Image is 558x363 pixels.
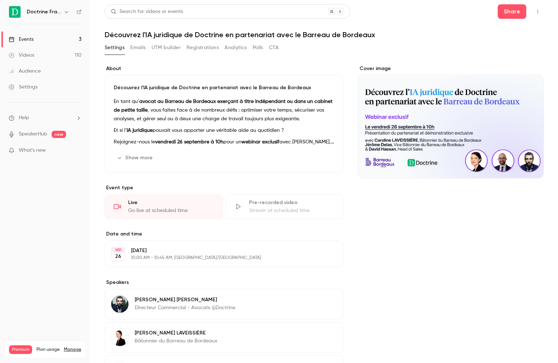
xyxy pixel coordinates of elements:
[105,322,344,353] div: Caroline LAVEISSIÈRE[PERSON_NAME] LAVEISSIÈREBâtonnier du Barreau de Bordeaux
[114,152,157,164] button: Show more
[226,194,344,219] div: Pre-recorded videoStream at scheduled time
[19,147,46,154] span: What's new
[19,114,29,122] span: Help
[131,247,305,254] p: [DATE]
[187,42,219,53] button: Registrations
[111,295,128,313] img: David Hassan
[135,304,235,311] p: Directeur Commercial - Avocats @Doctrine
[9,6,21,18] img: Doctrine France
[9,36,34,43] div: Events
[64,347,81,353] a: Manage
[111,329,128,346] img: Caroline LAVEISSIÈRE
[241,139,279,144] strong: webinar exclusif
[9,345,32,354] span: Premium
[9,52,34,59] div: Videos
[135,337,217,345] p: Bâtonnier du Barreau de Bordeaux
[105,65,344,72] label: About
[9,68,41,75] div: Audience
[105,30,544,39] h1: Découvrez l'IA juridique de Doctrine en partenariat avec le Barreau de Bordeaux
[152,42,181,53] button: UTM builder
[36,347,60,353] span: Plan usage
[52,131,66,138] span: new
[128,207,214,214] div: Go live at scheduled time
[105,279,344,286] label: Speakers
[358,65,544,72] label: Cover image
[105,289,344,319] div: David Hassan[PERSON_NAME] [PERSON_NAME]Directeur Commercial - Avocats @Doctrine
[135,329,217,337] p: [PERSON_NAME] LAVEISSIÈRE
[19,130,47,138] a: SpeakerHub
[115,253,121,260] p: 26
[135,296,235,303] p: [PERSON_NAME] [PERSON_NAME]
[9,114,82,122] li: help-dropdown-opener
[128,199,214,206] div: Live
[114,97,335,123] p: En tant qu’ , vous faites face à de nombreux défis : optimiser votre temps, sécuriser vos analyse...
[114,126,335,135] p: Et si l’ pouvait vous apporter une véritable aide au quotidien ?
[73,147,82,154] iframe: Noticeable Trigger
[114,138,335,146] p: Rejoignez-nous le pour un avec [PERSON_NAME], Bâtonnier du Barreau de Bordeaux [PERSON_NAME], Vic...
[498,4,526,19] button: Share
[9,83,38,91] div: Settings
[269,42,279,53] button: CTA
[111,8,183,16] div: Search for videos or events
[155,139,223,144] strong: vendredi 26 septembre à 10h
[114,99,332,113] strong: avocat au Barreau de Bordeaux exerçant à titre indépendant ou dans un cabinet de petite taille
[127,128,153,133] strong: IA juridique
[105,42,125,53] button: Settings
[105,194,223,219] div: LiveGo live at scheduled time
[358,65,544,178] section: Cover image
[105,230,344,238] label: Date and time
[249,207,335,214] div: Stream at scheduled time
[114,84,335,91] p: Découvrez l'IA juridique de Doctrine en partenariat avec le Barreau de Bordeaux
[131,255,305,261] p: 10:00 AM - 10:45 AM, [GEOGRAPHIC_DATA]/[GEOGRAPHIC_DATA]
[130,42,145,53] button: Emails
[224,42,247,53] button: Analytics
[112,247,125,252] div: SEP
[105,184,344,191] p: Event type
[27,8,61,16] h6: Doctrine France
[253,42,263,53] button: Polls
[249,199,335,206] div: Pre-recorded video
